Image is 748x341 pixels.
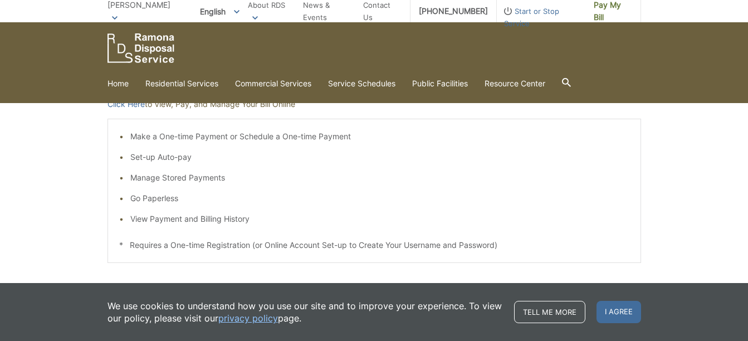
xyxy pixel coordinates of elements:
p: - OR - [187,280,641,295]
a: Residential Services [145,77,218,90]
span: English [192,2,248,21]
p: We use cookies to understand how you use our site and to improve your experience. To view our pol... [107,300,503,324]
a: Click Here [107,98,145,110]
p: to View, Pay, and Manage Your Bill Online [107,98,641,110]
li: View Payment and Billing History [130,213,629,225]
li: Manage Stored Payments [130,172,629,184]
a: Tell me more [514,301,585,323]
a: Home [107,77,129,90]
p: * Requires a One-time Registration (or Online Account Set-up to Create Your Username and Password) [119,239,629,251]
li: Go Paperless [130,192,629,204]
a: privacy policy [218,312,278,324]
a: Commercial Services [235,77,311,90]
a: EDCD logo. Return to the homepage. [107,33,174,63]
a: Resource Center [485,77,545,90]
span: I agree [597,301,641,323]
a: Public Facilities [412,77,468,90]
li: Set-up Auto-pay [130,151,629,163]
li: Make a One-time Payment or Schedule a One-time Payment [130,130,629,143]
a: Service Schedules [328,77,395,90]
